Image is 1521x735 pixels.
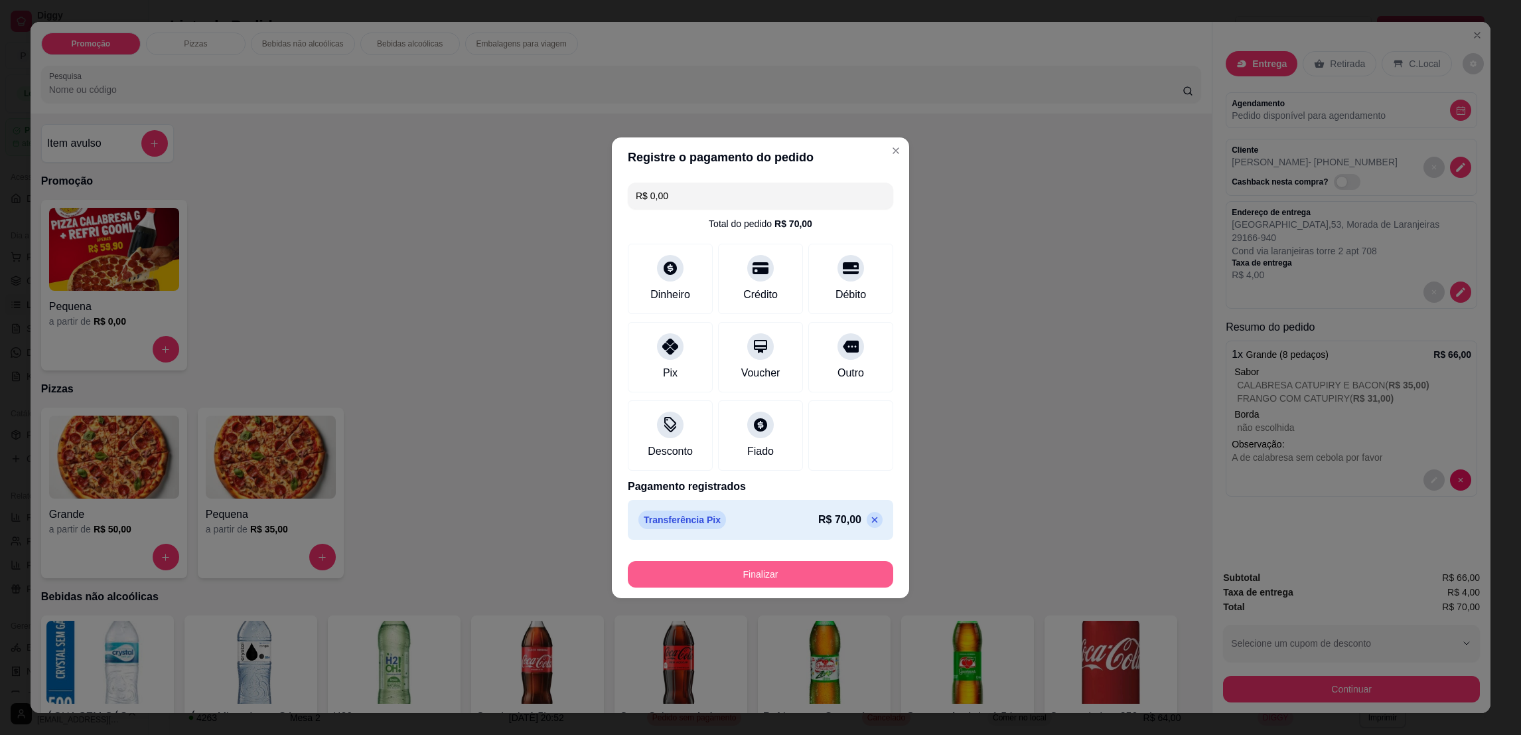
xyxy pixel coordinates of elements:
div: Total do pedido [709,217,812,230]
div: Débito [835,287,866,303]
div: Voucher [741,365,780,381]
div: Outro [837,365,864,381]
p: Pagamento registrados [628,479,893,495]
button: Finalizar [628,561,893,588]
input: Ex.: hambúrguer de cordeiro [636,183,885,209]
header: Registre o pagamento do pedido [612,137,909,177]
div: R$ 70,00 [774,217,812,230]
button: Close [885,140,906,161]
div: Crédito [743,287,778,303]
div: Dinheiro [650,287,690,303]
p: R$ 70,00 [818,512,861,528]
p: Transferência Pix [638,511,726,529]
div: Fiado [747,444,774,459]
div: Pix [663,365,678,381]
div: Desconto [648,444,693,459]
